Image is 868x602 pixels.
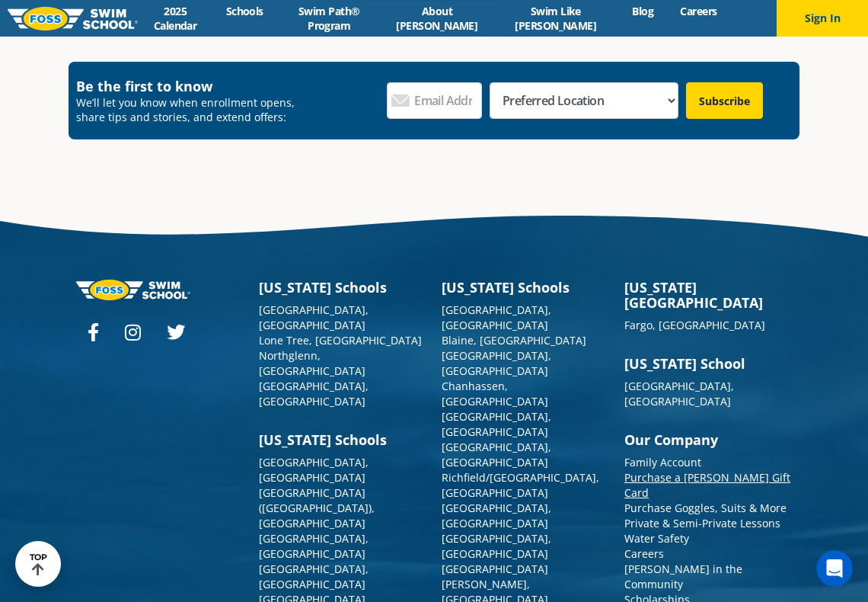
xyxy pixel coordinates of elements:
a: Richfield/[GEOGRAPHIC_DATA], [GEOGRAPHIC_DATA] [442,470,599,500]
a: About [PERSON_NAME] [381,4,493,33]
a: Blaine, [GEOGRAPHIC_DATA] [442,333,586,347]
a: Blog [619,4,667,18]
a: [GEOGRAPHIC_DATA], [GEOGRAPHIC_DATA] [259,562,369,591]
a: [GEOGRAPHIC_DATA], [GEOGRAPHIC_DATA] [259,531,369,561]
a: [GEOGRAPHIC_DATA], [GEOGRAPHIC_DATA] [259,379,369,408]
div: TOP [30,552,47,576]
a: 2025 Calendar [138,4,212,33]
a: Fargo, [GEOGRAPHIC_DATA] [624,318,765,332]
h3: [US_STATE][GEOGRAPHIC_DATA] [624,280,792,310]
a: Northglenn, [GEOGRAPHIC_DATA] [259,348,365,378]
h3: Our Company [624,432,792,447]
img: Foss-logo-horizontal-white.svg [76,280,190,300]
a: Family Account [624,455,701,469]
a: Careers [667,4,730,18]
a: Purchase a [PERSON_NAME] Gift Card [624,470,790,500]
iframe: Intercom live chat [816,550,853,587]
a: [GEOGRAPHIC_DATA], [GEOGRAPHIC_DATA] [442,531,551,561]
a: Careers [624,546,664,561]
a: Chanhassen, [GEOGRAPHIC_DATA] [442,379,548,408]
a: [GEOGRAPHIC_DATA] ([GEOGRAPHIC_DATA]), [GEOGRAPHIC_DATA] [259,485,375,530]
a: Swim Path® Program [276,4,381,33]
p: We’ll let you know when enrollment opens, share tips and stories, and extend offers: [76,95,305,124]
a: Lone Tree, [GEOGRAPHIC_DATA] [259,333,422,347]
a: [GEOGRAPHIC_DATA], [GEOGRAPHIC_DATA] [442,409,551,439]
input: Subscribe [686,82,763,119]
a: [GEOGRAPHIC_DATA], [GEOGRAPHIC_DATA] [259,455,369,485]
h4: Be the first to know [76,77,305,95]
a: [PERSON_NAME] in the Community [624,562,742,591]
a: [GEOGRAPHIC_DATA], [GEOGRAPHIC_DATA] [259,303,369,332]
a: [GEOGRAPHIC_DATA], [GEOGRAPHIC_DATA] [442,303,551,332]
img: FOSS Swim School Logo [8,7,138,30]
a: [GEOGRAPHIC_DATA], [GEOGRAPHIC_DATA] [442,501,551,530]
a: Water Safety [624,531,689,546]
h3: [US_STATE] Schools [259,280,426,295]
a: Purchase Goggles, Suits & More [624,501,787,515]
h3: [US_STATE] Schools [442,280,609,295]
h3: [US_STATE] School [624,356,792,371]
a: Swim Like [PERSON_NAME] [493,4,619,33]
a: [GEOGRAPHIC_DATA], [GEOGRAPHIC_DATA] [624,379,734,408]
input: Email Address [387,82,482,119]
a: Schools [212,4,276,18]
a: [GEOGRAPHIC_DATA], [GEOGRAPHIC_DATA] [442,348,551,378]
a: Private & Semi-Private Lessons [624,516,780,530]
h3: [US_STATE] Schools [259,432,426,447]
a: [GEOGRAPHIC_DATA], [GEOGRAPHIC_DATA] [442,440,551,469]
